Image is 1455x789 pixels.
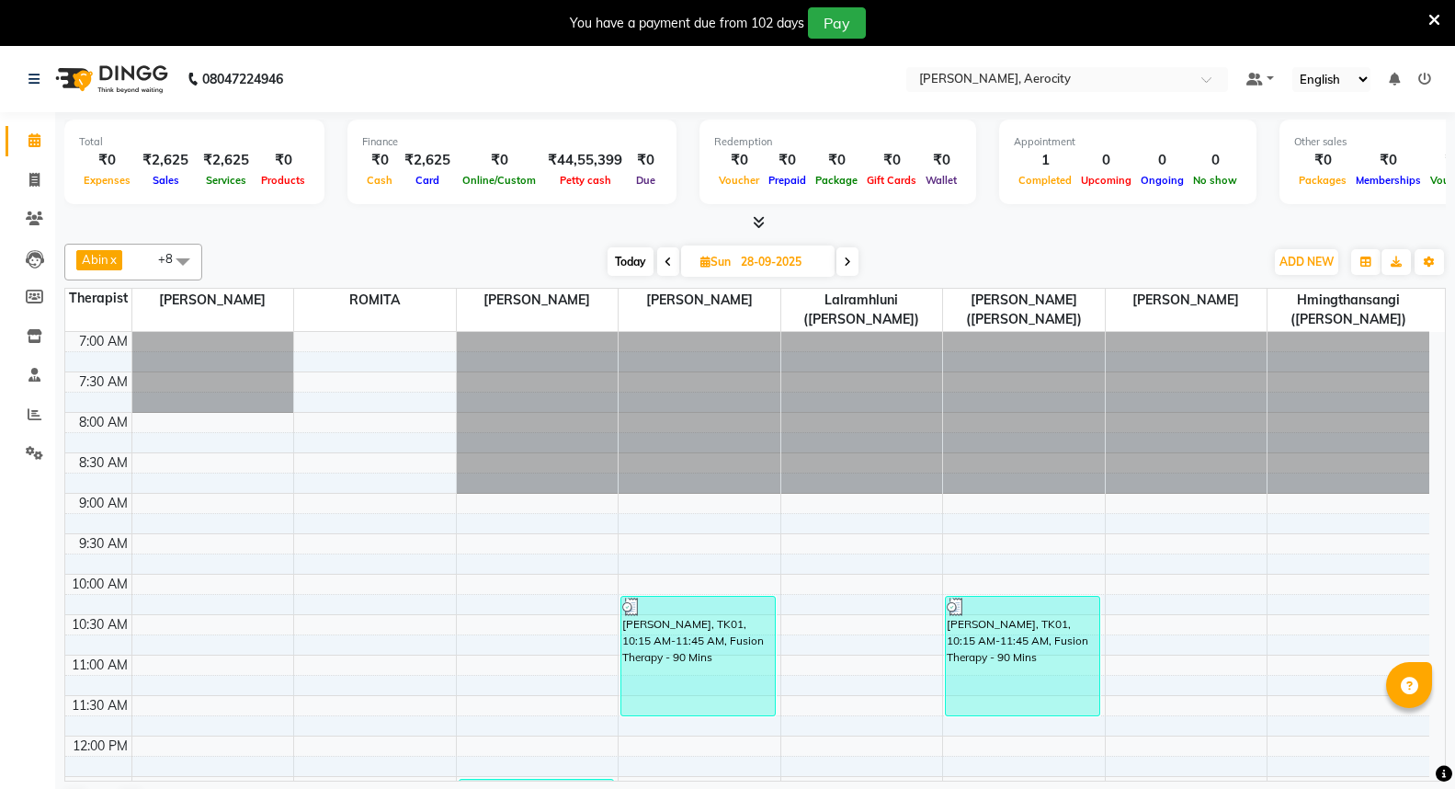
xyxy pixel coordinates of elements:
span: Voucher [714,174,764,187]
span: Expenses [79,174,135,187]
span: [PERSON_NAME] ([PERSON_NAME]) [943,289,1105,331]
span: Card [411,174,444,187]
span: Sales [148,174,184,187]
span: No show [1188,174,1242,187]
div: ₹2,625 [135,150,196,171]
div: 0 [1136,150,1188,171]
span: Online/Custom [458,174,540,187]
span: Abin [82,252,108,267]
span: Due [631,174,660,187]
div: 7:00 AM [75,332,131,351]
span: Completed [1014,174,1076,187]
span: [PERSON_NAME] [619,289,780,312]
span: +8 [158,251,187,266]
div: 12:00 PM [69,737,131,756]
div: ₹0 [714,150,764,171]
span: Packages [1294,174,1351,187]
div: You have a payment due from 102 days [570,14,804,33]
span: Petty cash [555,174,616,187]
div: 9:30 AM [75,534,131,554]
span: Hmingthansangi ([PERSON_NAME]) [1267,289,1429,331]
div: Appointment [1014,134,1242,150]
div: ₹0 [1351,150,1426,171]
span: [PERSON_NAME] [457,289,619,312]
span: ADD NEW [1279,255,1334,269]
div: ₹0 [630,150,662,171]
button: ADD NEW [1275,249,1338,275]
a: x [108,252,117,267]
div: 7:30 AM [75,372,131,392]
div: ₹0 [458,150,540,171]
div: 11:30 AM [68,696,131,715]
span: Package [811,174,862,187]
div: [PERSON_NAME], TK01, 10:15 AM-11:45 AM, Fusion Therapy - 90 Mins [621,597,775,715]
div: ₹0 [862,150,921,171]
div: 8:00 AM [75,413,131,432]
span: [PERSON_NAME] [132,289,294,312]
span: [PERSON_NAME] [1106,289,1267,312]
span: Ongoing [1136,174,1188,187]
div: ₹0 [1294,150,1351,171]
div: ₹0 [921,150,961,171]
div: ₹0 [256,150,310,171]
div: 0 [1076,150,1136,171]
span: Products [256,174,310,187]
div: ₹2,625 [397,150,458,171]
div: Therapist [65,289,131,308]
div: ₹44,55,399 [540,150,630,171]
span: Cash [362,174,397,187]
span: Prepaid [764,174,811,187]
div: 9:00 AM [75,494,131,513]
div: Redemption [714,134,961,150]
span: Memberships [1351,174,1426,187]
span: Upcoming [1076,174,1136,187]
div: [PERSON_NAME], TK01, 10:15 AM-11:45 AM, Fusion Therapy - 90 Mins [946,597,1099,715]
span: Services [201,174,251,187]
input: 2025-09-28 [735,248,827,276]
span: Lalramhluni ([PERSON_NAME]) [781,289,943,331]
span: Today [608,247,654,276]
div: ₹0 [764,150,811,171]
div: 11:00 AM [68,656,131,675]
div: 10:30 AM [68,615,131,635]
div: Finance [362,134,662,150]
div: ₹2,625 [196,150,256,171]
b: 08047224946 [202,53,283,105]
div: 1 [1014,150,1076,171]
div: ₹0 [811,150,862,171]
div: 0 [1188,150,1242,171]
span: Wallet [921,174,961,187]
div: ₹0 [362,150,397,171]
button: Pay [808,7,866,39]
div: 10:00 AM [68,575,131,594]
span: Sun [696,255,735,269]
div: ₹0 [79,150,135,171]
div: 8:30 AM [75,453,131,473]
div: Total [79,134,310,150]
span: Gift Cards [862,174,921,187]
img: logo [47,53,173,105]
span: ROMITA [294,289,456,312]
